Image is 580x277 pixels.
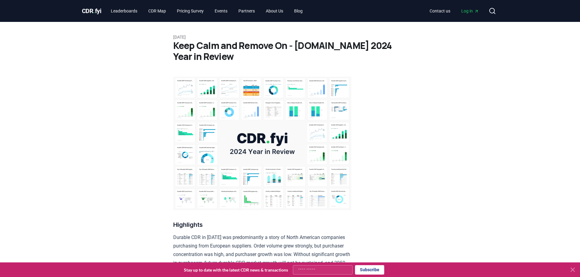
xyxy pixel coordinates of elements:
[234,5,260,16] a: Partners
[106,5,308,16] nav: Main
[425,5,455,16] a: Contact us
[210,5,232,16] a: Events
[456,5,484,16] a: Log in
[173,220,351,230] h3: Highlights
[82,7,101,15] span: CDR fyi
[172,5,209,16] a: Pricing Survey
[173,40,407,62] h1: Keep Calm and Remove On - [DOMAIN_NAME] 2024 Year in Review
[173,34,407,40] p: [DATE]
[143,5,171,16] a: CDR Map
[461,8,479,14] span: Log in
[93,7,95,15] span: .
[261,5,288,16] a: About Us
[106,5,142,16] a: Leaderboards
[425,5,484,16] nav: Main
[289,5,308,16] a: Blog
[173,77,351,210] img: blog post image
[82,7,101,15] a: CDR.fyi
[173,233,351,276] p: Durable CDR in [DATE] was predominantly a story of North American companies purchasing from Europ...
